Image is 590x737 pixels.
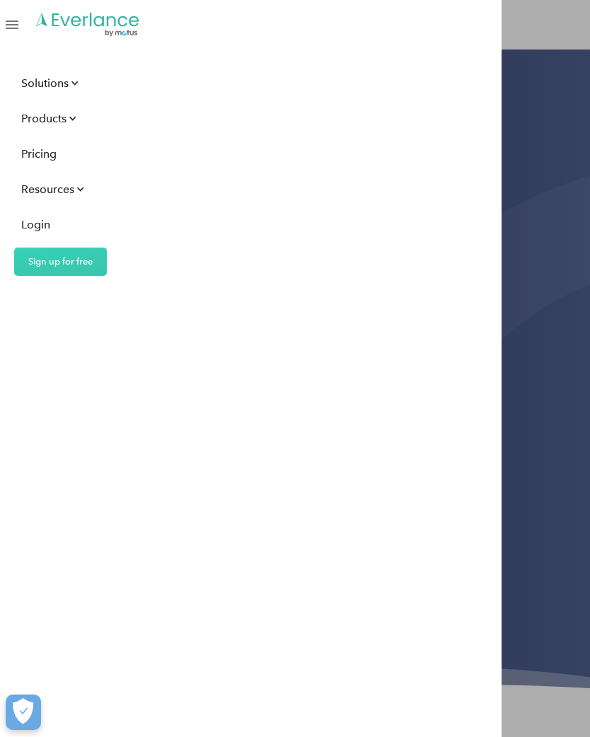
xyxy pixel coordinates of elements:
[21,145,57,163] div: Pricing
[21,74,69,92] div: Solutions
[35,11,141,38] a: Go to homepage
[6,695,41,730] button: Cookies Settings
[7,212,64,237] a: Login
[14,248,107,276] a: Sign up for free
[7,177,96,202] div: Resources
[7,71,90,95] div: Solutions
[21,180,74,198] div: Resources
[21,216,50,233] div: Login
[21,110,66,127] div: Products
[7,141,71,166] a: Pricing
[7,106,88,131] div: Products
